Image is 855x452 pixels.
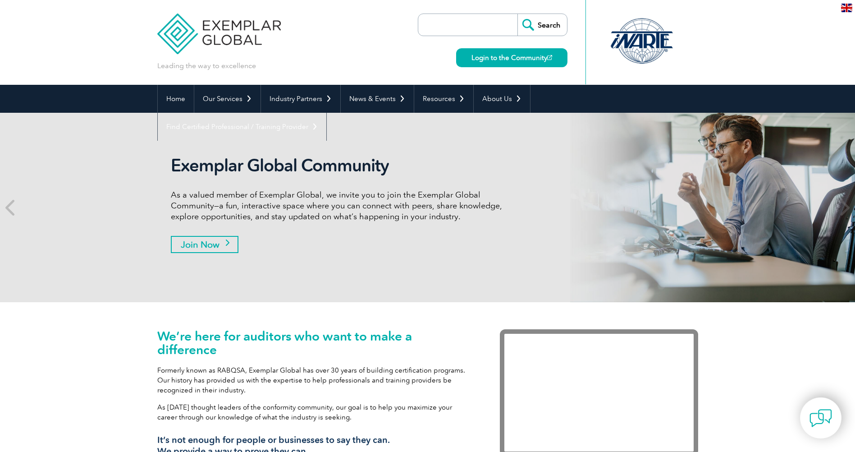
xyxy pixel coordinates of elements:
[157,329,473,356] h1: We’re here for auditors who want to make a difference
[456,48,567,67] a: Login to the Community
[341,85,414,113] a: News & Events
[157,402,473,422] p: As [DATE] thought leaders of the conformity community, our goal is to help you maximize your care...
[158,113,326,141] a: Find Certified Professional / Training Provider
[474,85,530,113] a: About Us
[517,14,567,36] input: Search
[261,85,340,113] a: Industry Partners
[194,85,261,113] a: Our Services
[158,85,194,113] a: Home
[414,85,473,113] a: Resources
[157,61,256,71] p: Leading the way to excellence
[157,365,473,395] p: Formerly known as RABQSA, Exemplar Global has over 30 years of building certification programs. O...
[171,189,509,222] p: As a valued member of Exemplar Global, we invite you to join the Exemplar Global Community—a fun,...
[809,407,832,429] img: contact-chat.png
[841,4,852,12] img: en
[547,55,552,60] img: open_square.png
[171,155,509,176] h2: Exemplar Global Community
[171,236,238,253] a: Join Now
